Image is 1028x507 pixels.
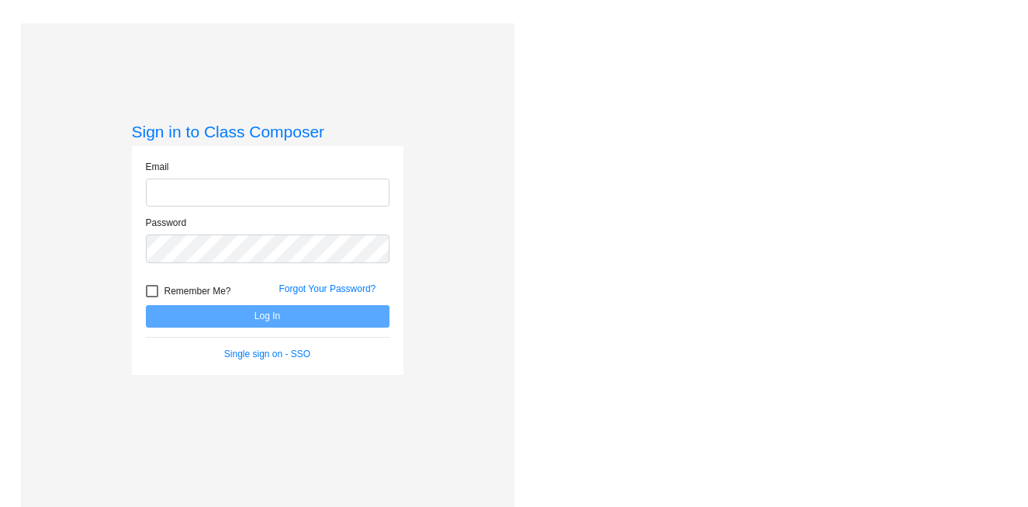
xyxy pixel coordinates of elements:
a: Single sign on - SSO [224,349,310,359]
label: Email [146,160,169,174]
button: Log In [146,305,389,328]
label: Password [146,216,187,230]
h3: Sign in to Class Composer [132,122,403,141]
a: Forgot Your Password? [279,283,376,294]
span: Remember Me? [164,282,231,300]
